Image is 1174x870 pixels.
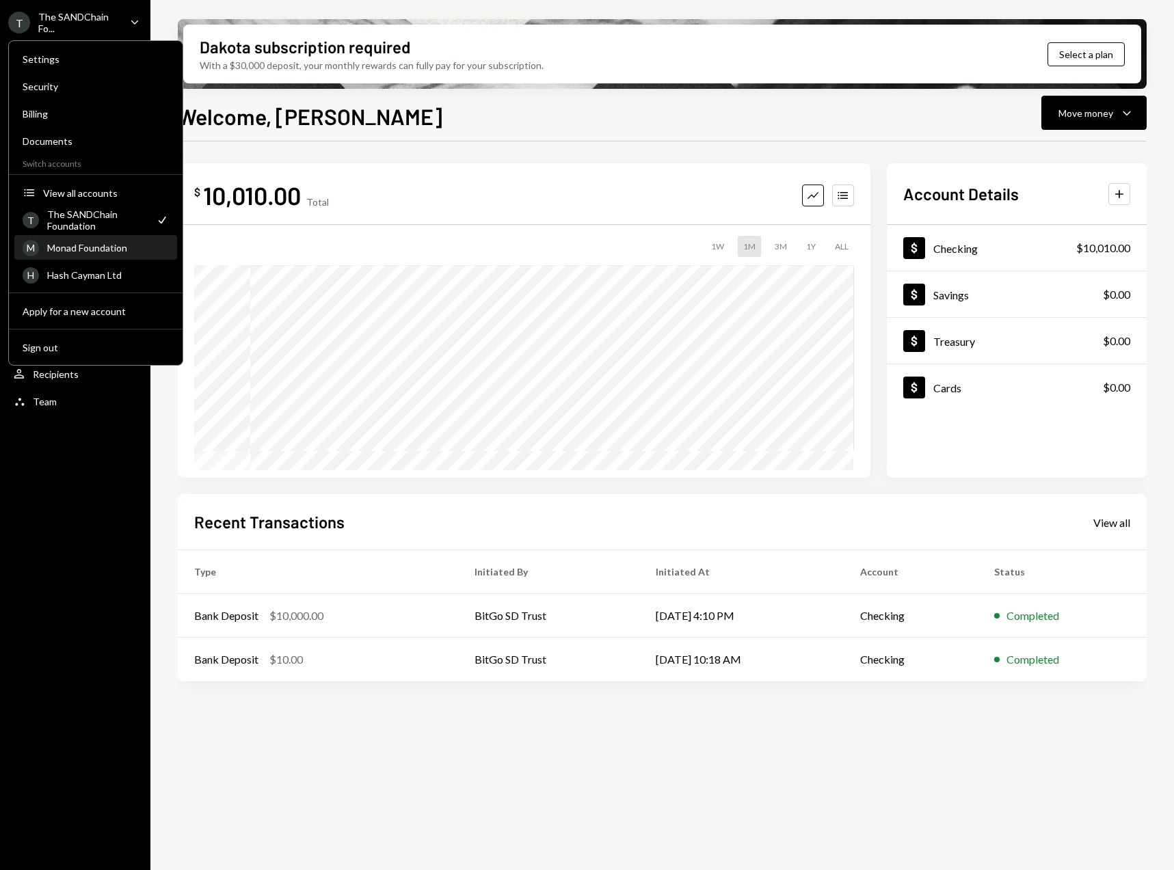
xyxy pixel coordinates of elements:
td: [DATE] 10:18 AM [639,638,844,681]
td: BitGo SD Trust [458,638,639,681]
div: 1W [706,236,730,257]
button: Sign out [14,336,177,360]
h1: Welcome, [PERSON_NAME] [178,103,442,130]
a: Documents [14,128,177,153]
div: Settings [23,53,169,65]
div: Apply for a new account [23,305,169,317]
a: Checking$10,010.00 [887,225,1147,271]
div: $10,000.00 [269,608,323,624]
div: T [8,12,30,33]
div: View all [1093,516,1130,530]
div: Security [23,81,169,92]
button: Move money [1041,96,1147,130]
div: 3M [769,236,792,257]
button: View all accounts [14,181,177,206]
td: [DATE] 4:10 PM [639,594,844,638]
div: $0.00 [1103,379,1130,396]
th: Initiated At [639,550,844,594]
div: Dakota subscription required [200,36,410,58]
div: Sign out [23,342,169,353]
div: Hash Cayman Ltd [47,269,169,281]
div: Bank Deposit [194,651,258,668]
div: $0.00 [1103,333,1130,349]
td: Checking [844,638,978,681]
a: Treasury$0.00 [887,318,1147,364]
div: 1Y [801,236,821,257]
h2: Account Details [903,182,1019,205]
div: Bank Deposit [194,608,258,624]
div: ALL [829,236,854,257]
a: Settings [14,46,177,71]
div: Savings [933,288,969,301]
div: 10,010.00 [203,180,301,210]
div: Monad Foundation [47,242,169,254]
td: Checking [844,594,978,638]
a: MMonad Foundation [14,235,177,260]
button: Apply for a new account [14,299,177,324]
div: Checking [933,242,978,255]
th: Type [178,550,458,594]
a: View all [1093,515,1130,530]
a: Billing [14,101,177,126]
a: Cards$0.00 [887,364,1147,410]
div: Recipients [33,368,79,380]
div: Total [306,196,329,208]
div: With a $30,000 deposit, your monthly rewards can fully pay for your subscription. [200,58,544,72]
div: View all accounts [43,187,169,199]
div: Switch accounts [9,156,183,169]
div: The SANDChain Fo... [38,11,119,34]
div: $0.00 [1103,286,1130,303]
div: Documents [23,135,169,147]
div: M [23,240,39,256]
div: $10,010.00 [1076,240,1130,256]
h2: Recent Transactions [194,511,345,533]
a: Team [8,389,142,413]
a: HHash Cayman Ltd [14,262,177,287]
div: Treasury [933,335,975,348]
div: The SANDChain Foundation [47,208,147,232]
div: Completed [1006,608,1059,624]
th: Account [844,550,978,594]
div: T [23,212,39,228]
div: $10.00 [269,651,303,668]
div: Team [33,396,57,407]
th: Status [978,550,1147,594]
td: BitGo SD Trust [458,594,639,638]
a: Recipients [8,362,142,386]
button: Select a plan [1048,42,1125,66]
div: Billing [23,108,169,120]
a: Security [14,74,177,98]
div: Cards [933,381,961,394]
div: Move money [1058,106,1113,120]
a: Savings$0.00 [887,271,1147,317]
div: Completed [1006,651,1059,668]
div: $ [194,185,200,199]
th: Initiated By [458,550,639,594]
div: 1M [738,236,761,257]
div: H [23,267,39,284]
